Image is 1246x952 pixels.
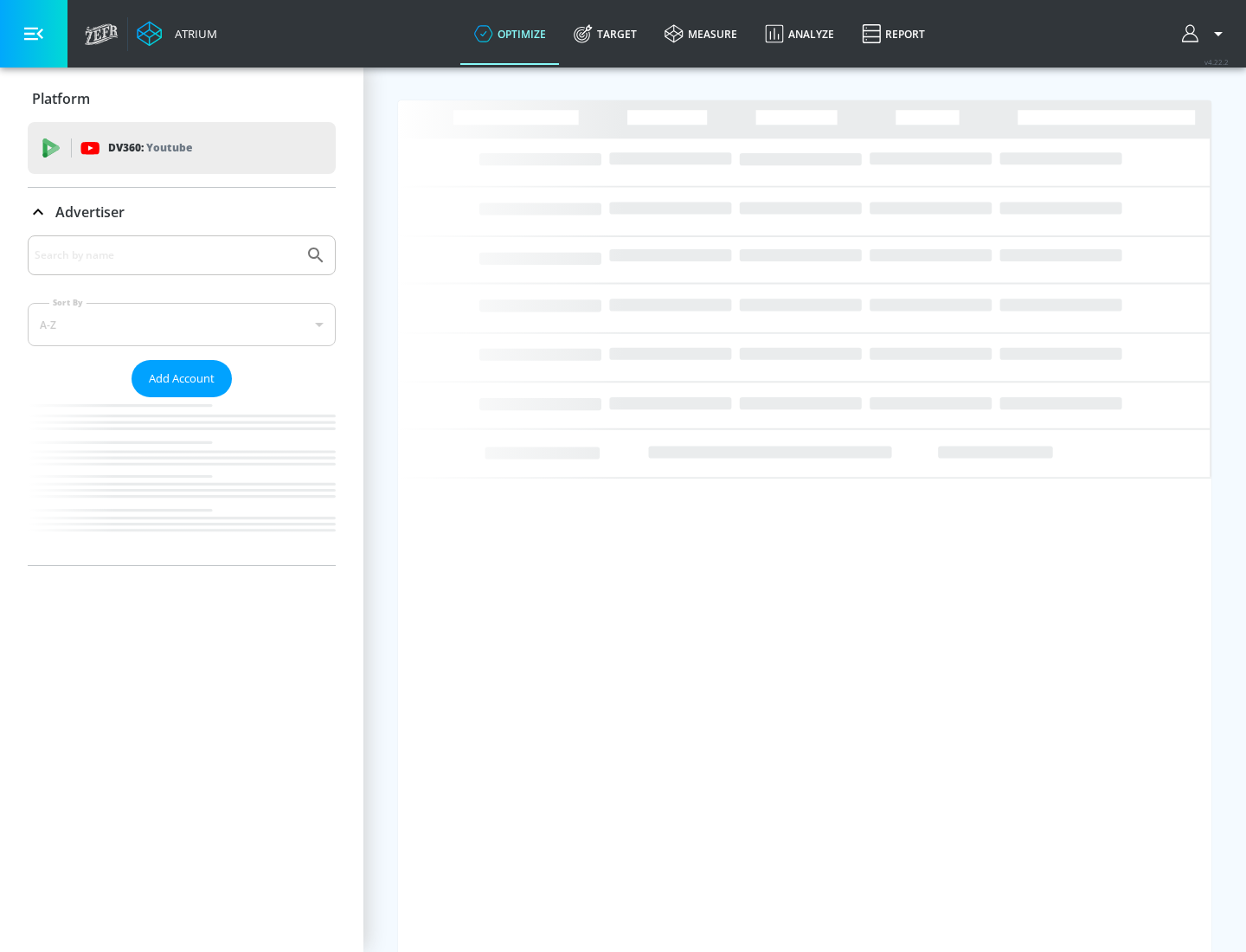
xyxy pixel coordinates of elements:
a: Report [848,3,939,65]
a: Analyze [751,3,848,65]
a: optimize [460,3,560,65]
div: A-Z [28,303,336,346]
p: Platform [32,89,90,108]
input: Search by name [35,244,297,267]
div: Advertiser [28,235,336,565]
p: Advertiser [55,203,125,222]
nav: list of Advertiser [28,397,336,565]
p: DV360: [108,138,192,158]
p: Youtube [146,138,192,157]
a: measure [651,3,751,65]
label: Sort By [49,297,87,308]
button: Add Account [132,360,232,397]
div: Platform [28,74,336,123]
span: v 4.22.2 [1204,57,1229,67]
a: Target [560,3,651,65]
span: Add Account [149,369,215,389]
div: DV360: Youtube [28,122,336,174]
div: Atrium [168,26,217,42]
a: Atrium [137,21,217,47]
div: Advertiser [28,188,336,236]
